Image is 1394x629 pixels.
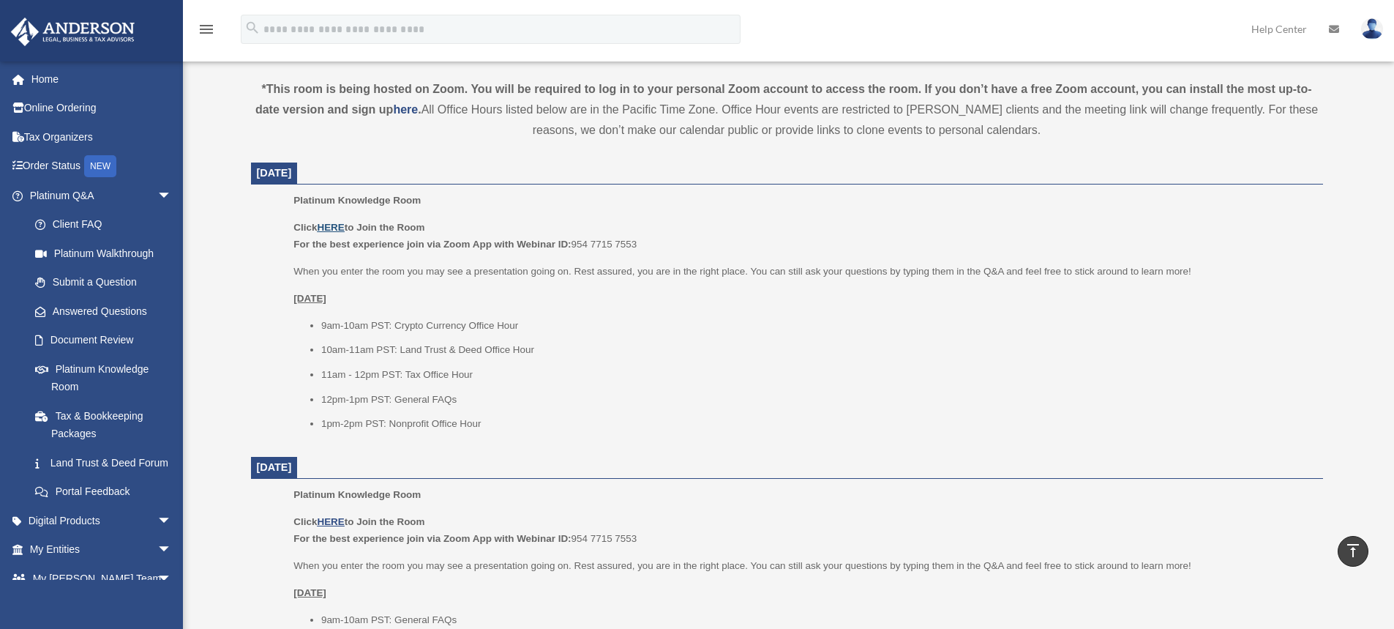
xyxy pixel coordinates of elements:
a: Land Trust & Deed Forum [20,448,194,477]
a: Tax Organizers [10,122,194,152]
a: My Entitiesarrow_drop_down [10,535,194,565]
i: vertical_align_top [1344,542,1362,559]
li: 1pm-2pm PST: Nonprofit Office Hour [321,415,1313,433]
b: For the best experience join via Zoom App with Webinar ID: [293,533,571,544]
span: arrow_drop_down [157,564,187,594]
a: vertical_align_top [1338,536,1368,567]
i: menu [198,21,215,38]
b: For the best experience join via Zoom App with Webinar ID: [293,239,571,250]
span: [DATE] [257,461,292,473]
a: Home [10,64,194,94]
strong: . [418,103,421,116]
a: Platinum Knowledge Room [20,354,187,401]
p: 954 7715 7553 [293,219,1312,253]
a: Submit a Question [20,268,194,297]
a: Platinum Walkthrough [20,239,194,268]
a: menu [198,26,215,38]
p: When you enter the room you may see a presentation going on. Rest assured, you are in the right p... [293,263,1312,280]
b: Click to Join the Room [293,222,424,233]
a: Client FAQ [20,210,194,239]
li: 10am-11am PST: Land Trust & Deed Office Hour [321,341,1313,359]
li: 9am-10am PST: General FAQs [321,611,1313,629]
span: arrow_drop_down [157,535,187,565]
a: here [393,103,418,116]
li: 12pm-1pm PST: General FAQs [321,391,1313,409]
span: arrow_drop_down [157,181,187,211]
div: NEW [84,155,116,177]
a: Answered Questions [20,297,194,326]
span: arrow_drop_down [157,506,187,536]
a: Digital Productsarrow_drop_down [10,506,194,535]
a: Order StatusNEW [10,152,194,182]
i: search [244,20,261,36]
div: All Office Hours listed below are in the Pacific Time Zone. Office Hour events are restricted to ... [251,79,1323,141]
a: HERE [317,222,344,233]
span: Platinum Knowledge Room [293,489,421,500]
p: When you enter the room you may see a presentation going on. Rest assured, you are in the right p... [293,557,1312,575]
a: My [PERSON_NAME] Teamarrow_drop_down [10,564,194,593]
p: 954 7715 7553 [293,513,1312,548]
b: Click to Join the Room [293,516,424,527]
li: 9am-10am PST: Crypto Currency Office Hour [321,317,1313,335]
a: Online Ordering [10,94,194,123]
span: [DATE] [257,167,292,179]
a: Document Review [20,326,194,355]
img: Anderson Advisors Platinum Portal [7,18,139,46]
strong: *This room is being hosted on Zoom. You will be required to log in to your personal Zoom account ... [255,83,1312,116]
a: Tax & Bookkeeping Packages [20,401,194,448]
li: 11am - 12pm PST: Tax Office Hour [321,366,1313,384]
a: HERE [317,516,344,527]
u: [DATE] [293,293,326,304]
img: User Pic [1361,18,1383,40]
a: Portal Feedback [20,477,194,507]
a: Platinum Q&Aarrow_drop_down [10,181,194,210]
u: [DATE] [293,587,326,598]
span: Platinum Knowledge Room [293,195,421,206]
